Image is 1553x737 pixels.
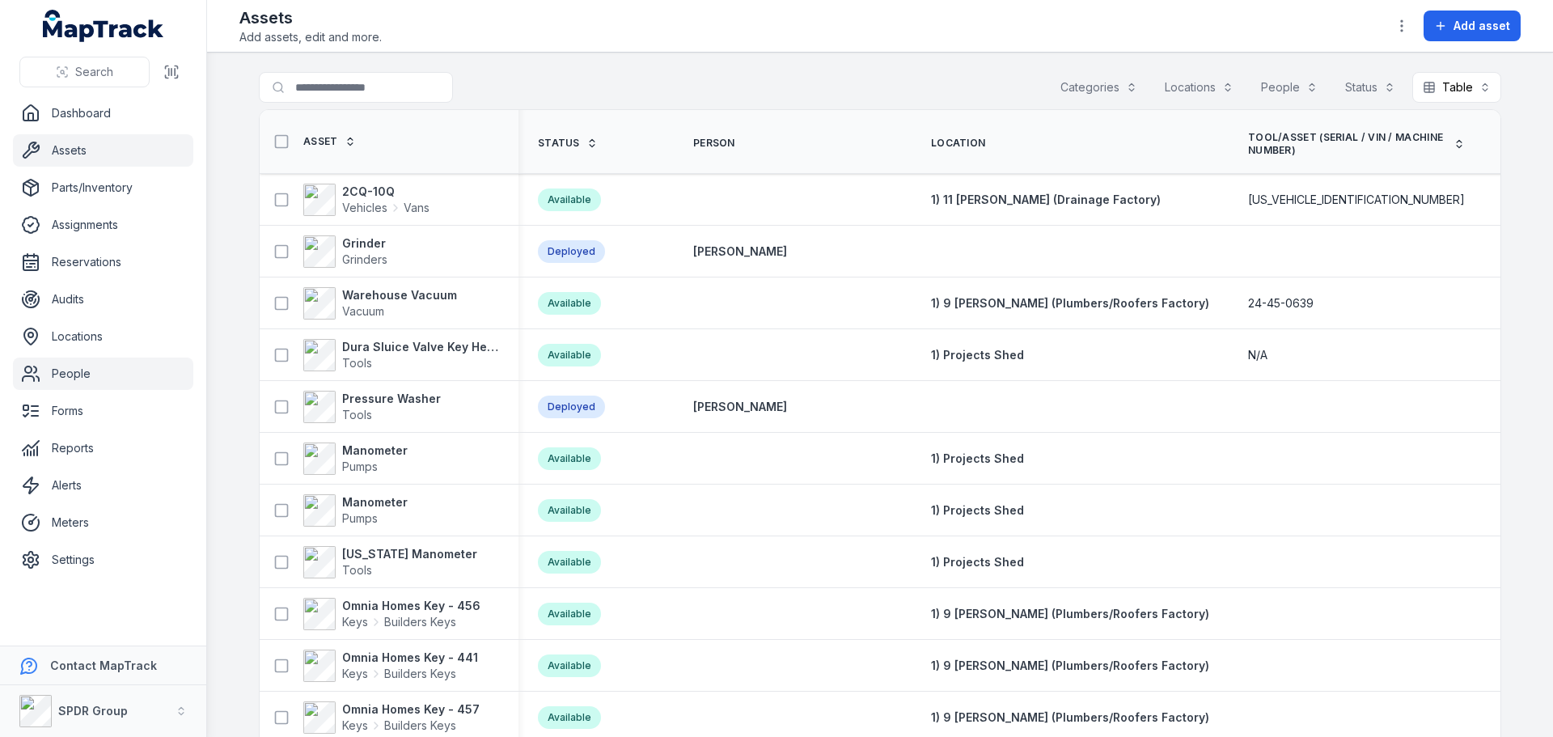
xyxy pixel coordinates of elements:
span: [US_VEHICLE_IDENTIFICATION_NUMBER] [1248,192,1465,208]
a: [PERSON_NAME] [693,399,787,415]
strong: Omnia Homes Key - 456 [342,598,480,614]
a: Dura Sluice Valve Key Heavy Duty 50mm-600mmTools [303,339,499,371]
div: Available [538,603,601,625]
span: N/A [1248,347,1267,363]
div: Available [538,447,601,470]
span: Tool/Asset (Serial / VIN / Machine Number) [1248,131,1447,157]
strong: Grinder [342,235,387,252]
strong: Manometer [342,494,408,510]
strong: 2CQ-10Q [342,184,430,200]
button: People [1250,72,1328,103]
a: Reservations [13,246,193,278]
a: 1) 9 [PERSON_NAME] (Plumbers/Roofers Factory) [931,709,1209,726]
a: Parts/Inventory [13,172,193,204]
a: Audits [13,283,193,316]
strong: Omnia Homes Key - 441 [342,650,478,666]
strong: Manometer [342,443,408,459]
span: Pumps [342,460,378,473]
a: 2CQ-10QVehiclesVans [303,184,430,216]
span: Keys [342,718,368,734]
strong: Contact MapTrack [50,659,157,672]
a: Tool/Asset (Serial / VIN / Machine Number) [1248,131,1465,157]
a: Meters [13,506,193,539]
a: Locations [13,320,193,353]
a: Assignments [13,209,193,241]
span: 1) 9 [PERSON_NAME] (Plumbers/Roofers Factory) [931,710,1209,724]
a: 1) Projects Shed [931,451,1024,467]
a: 1) Projects Shed [931,347,1024,363]
span: 1) 9 [PERSON_NAME] (Plumbers/Roofers Factory) [931,296,1209,310]
span: Builders Keys [384,614,456,630]
span: 1) Projects Shed [931,451,1024,465]
a: [PERSON_NAME] [693,244,787,260]
a: 1) 11 [PERSON_NAME] (Drainage Factory) [931,192,1161,208]
a: People [13,358,193,390]
a: Omnia Homes Key - 441KeysBuilders Keys [303,650,478,682]
div: Available [538,499,601,522]
span: Location [931,137,985,150]
span: Tools [342,356,372,370]
span: 24-45-0639 [1248,295,1314,311]
span: 1) 9 [PERSON_NAME] (Plumbers/Roofers Factory) [931,607,1209,621]
a: 1) 9 [PERSON_NAME] (Plumbers/Roofers Factory) [931,295,1209,311]
a: Alerts [13,469,193,502]
span: 1) Projects Shed [931,555,1024,569]
a: Assets [13,134,193,167]
div: Available [538,706,601,729]
div: Available [538,188,601,211]
div: Deployed [538,240,605,263]
span: Tools [342,563,372,577]
span: Keys [342,666,368,682]
a: Pressure WasherTools [303,391,441,423]
div: Available [538,551,601,574]
strong: Omnia Homes Key - 457 [342,701,480,718]
a: Dashboard [13,97,193,129]
span: Add asset [1454,18,1510,34]
span: Asset [303,135,338,148]
h2: Assets [239,6,382,29]
span: Vehicles [342,200,387,216]
strong: Pressure Washer [342,391,441,407]
a: Settings [13,544,193,576]
button: Status [1335,72,1406,103]
span: 1) Projects Shed [931,348,1024,362]
span: Tools [342,408,372,421]
a: Asset [303,135,356,148]
span: Grinders [342,252,387,266]
span: 1) Projects Shed [931,503,1024,517]
div: Deployed [538,396,605,418]
strong: SPDR Group [58,704,128,718]
button: Add asset [1424,11,1521,41]
div: Available [538,344,601,366]
a: Status [538,137,598,150]
a: 1) Projects Shed [931,554,1024,570]
a: ManometerPumps [303,443,408,475]
span: Status [538,137,580,150]
span: Builders Keys [384,666,456,682]
a: MapTrack [43,10,164,42]
button: Search [19,57,150,87]
a: 1) 9 [PERSON_NAME] (Plumbers/Roofers Factory) [931,606,1209,622]
a: Omnia Homes Key - 457KeysBuilders Keys [303,701,480,734]
div: Available [538,654,601,677]
a: [US_STATE] ManometerTools [303,546,477,578]
span: 1) 9 [PERSON_NAME] (Plumbers/Roofers Factory) [931,659,1209,672]
span: Search [75,64,113,80]
div: Available [538,292,601,315]
a: ManometerPumps [303,494,408,527]
a: GrinderGrinders [303,235,387,268]
strong: Warehouse Vacuum [342,287,457,303]
span: Pumps [342,511,378,525]
a: Forms [13,395,193,427]
a: Reports [13,432,193,464]
a: 1) 9 [PERSON_NAME] (Plumbers/Roofers Factory) [931,658,1209,674]
a: Warehouse VacuumVacuum [303,287,457,320]
span: Person [693,137,735,150]
span: Builders Keys [384,718,456,734]
span: Add assets, edit and more. [239,29,382,45]
a: 1) Projects Shed [931,502,1024,519]
span: Keys [342,614,368,630]
span: 1) 11 [PERSON_NAME] (Drainage Factory) [931,193,1161,206]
